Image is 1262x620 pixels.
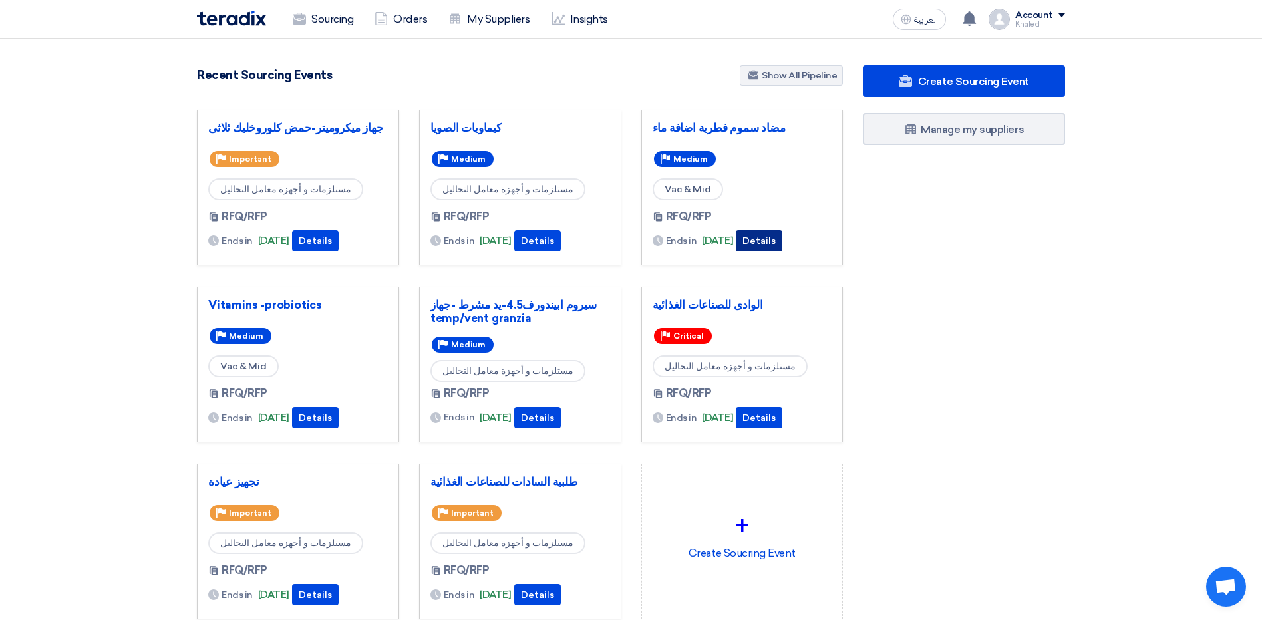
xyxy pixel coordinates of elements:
[430,298,610,325] a: سيروم ابيندورف4.5-يد مشرط -جهاز temp/vent granzia
[541,5,619,34] a: Insights
[653,475,832,592] div: Create Soucring Event
[208,355,279,377] span: Vac & Mid
[364,5,438,34] a: Orders
[514,584,561,605] button: Details
[197,68,332,82] h4: Recent Sourcing Events
[444,410,475,424] span: Ends in
[430,475,610,488] a: طلبية السادات للصناعات الغذائية
[222,563,267,579] span: RFQ/RFP
[1206,567,1246,607] div: Open chat
[444,386,490,402] span: RFQ/RFP
[989,9,1010,30] img: profile_test.png
[673,154,708,164] span: Medium
[480,410,511,426] span: [DATE]
[702,410,733,426] span: [DATE]
[1015,21,1065,28] div: Khaled
[444,563,490,579] span: RFQ/RFP
[666,234,697,248] span: Ends in
[673,331,704,341] span: Critical
[444,588,475,602] span: Ends in
[653,355,808,377] span: مستلزمات و أجهزة معامل التحاليل
[258,233,289,249] span: [DATE]
[292,407,339,428] button: Details
[222,234,253,248] span: Ends in
[514,230,561,251] button: Details
[893,9,946,30] button: العربية
[430,360,585,382] span: مستلزمات و أجهزة معامل التحاليل
[208,532,363,554] span: مستلزمات و أجهزة معامل التحاليل
[229,508,271,518] span: Important
[208,121,388,134] a: جهاز ميكروميتر-حمض كلوروخليك ثلاثى
[451,340,486,349] span: Medium
[702,233,733,249] span: [DATE]
[222,411,253,425] span: Ends in
[438,5,540,34] a: My Suppliers
[430,532,585,554] span: مستلزمات و أجهزة معامل التحاليل
[430,178,585,200] span: مستلزمات و أجهزة معامل التحاليل
[430,121,610,134] a: كيماويات الصويا
[480,233,511,249] span: [DATE]
[653,121,832,134] a: مضاد سموم فطرية اضافة ماء
[740,65,843,86] a: Show All Pipeline
[514,407,561,428] button: Details
[222,588,253,602] span: Ends in
[653,298,832,311] a: الوادى للصناعات الغذائية
[222,386,267,402] span: RFQ/RFP
[736,407,782,428] button: Details
[1015,10,1053,21] div: Account
[451,508,494,518] span: Important
[292,230,339,251] button: Details
[666,386,712,402] span: RFQ/RFP
[229,154,271,164] span: Important
[282,5,364,34] a: Sourcing
[229,331,263,341] span: Medium
[258,410,289,426] span: [DATE]
[258,587,289,603] span: [DATE]
[918,75,1029,88] span: Create Sourcing Event
[444,234,475,248] span: Ends in
[208,475,388,488] a: تجهيز عيادة
[736,230,782,251] button: Details
[208,178,363,200] span: مستلزمات و أجهزة معامل التحاليل
[666,209,712,225] span: RFQ/RFP
[653,506,832,545] div: +
[863,113,1065,145] a: Manage my suppliers
[480,587,511,603] span: [DATE]
[197,11,266,26] img: Teradix logo
[666,411,697,425] span: Ends in
[451,154,486,164] span: Medium
[444,209,490,225] span: RFQ/RFP
[914,15,938,25] span: العربية
[653,178,723,200] span: Vac & Mid
[292,584,339,605] button: Details
[208,298,388,311] a: Vitamins -probiotics
[222,209,267,225] span: RFQ/RFP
